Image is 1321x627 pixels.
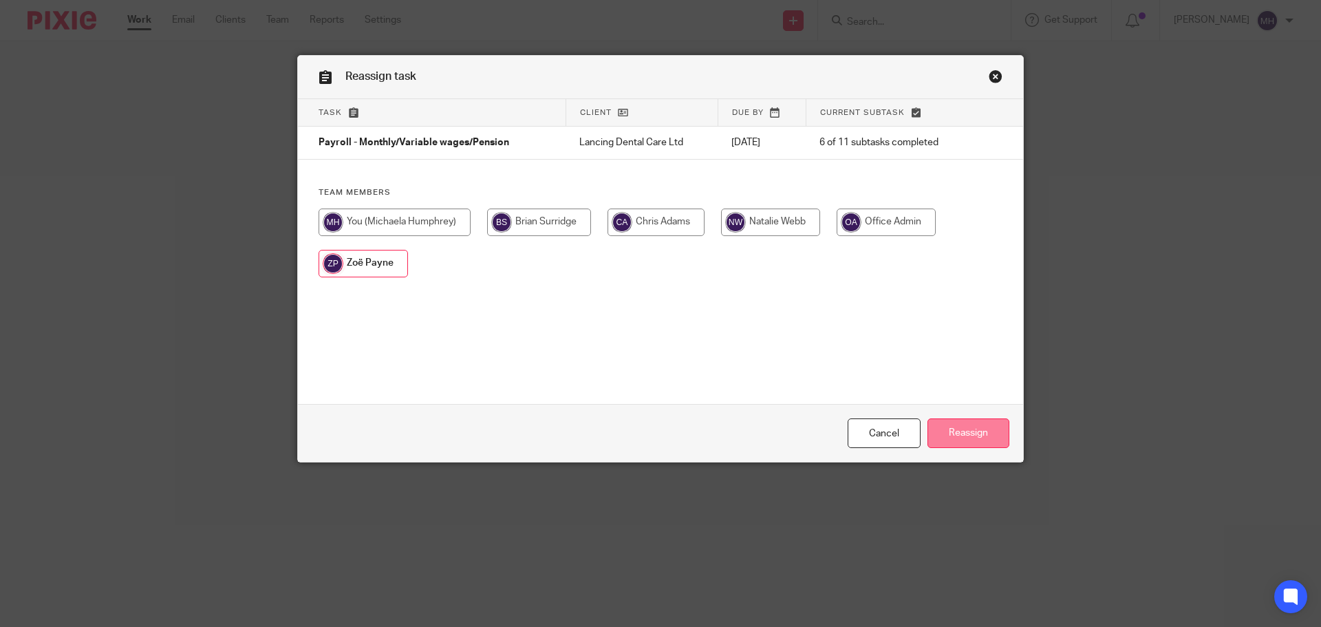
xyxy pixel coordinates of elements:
span: Client [580,109,612,116]
h4: Team members [319,187,1002,198]
a: Close this dialog window [989,70,1002,88]
span: Due by [732,109,764,116]
p: Lancing Dental Care Ltd [579,136,704,149]
td: 6 of 11 subtasks completed [806,127,975,160]
span: Reassign task [345,71,416,82]
span: Task [319,109,342,116]
p: [DATE] [731,136,792,149]
span: Current subtask [820,109,905,116]
input: Reassign [927,418,1009,448]
span: Payroll - Monthly/Variable wages/Pension [319,138,509,148]
a: Close this dialog window [848,418,921,448]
